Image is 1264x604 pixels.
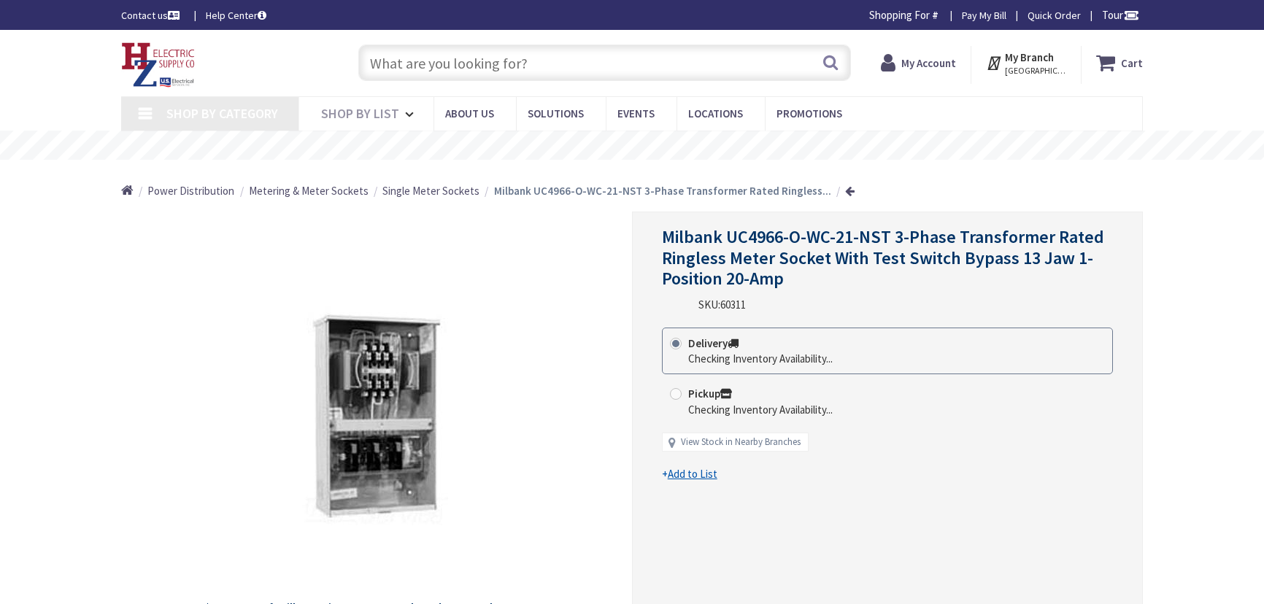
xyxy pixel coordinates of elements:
[1102,8,1139,22] span: Tour
[962,8,1006,23] a: Pay My Bill
[121,42,196,88] img: HZ Electric Supply
[681,435,801,449] a: View Stock in Nearby Branches
[206,8,266,23] a: Help Center
[662,225,1104,290] span: Milbank UC4966-O-WC-21-NST 3-Phase Transformer Rated Ringless Meter Socket With Test Switch Bypas...
[688,336,739,350] strong: Delivery
[382,183,479,198] a: Single Meter Sockets
[698,297,746,312] div: SKU:
[504,138,763,154] rs-layer: Free Same Day Pickup at 8 Locations
[1005,50,1054,64] strong: My Branch
[688,107,743,120] span: Locations
[382,184,479,198] span: Single Meter Sockets
[147,183,234,198] a: Power Distribution
[662,466,717,481] a: +Add to List
[688,402,833,417] div: Checking Inventory Availability...
[881,50,956,76] a: My Account
[445,107,494,120] span: About Us
[121,8,182,23] a: Contact us
[249,183,369,198] a: Metering & Meter Sockets
[617,107,655,120] span: Events
[267,306,486,525] img: Milbank UC4966-O-WC-21-NST 3-Phase Transformer Rated Ringless Meter Socket With Test Switch Bypas...
[321,105,399,122] span: Shop By List
[1121,50,1143,76] strong: Cart
[1028,8,1081,23] a: Quick Order
[249,184,369,198] span: Metering & Meter Sockets
[1005,65,1067,77] span: [GEOGRAPHIC_DATA], [GEOGRAPHIC_DATA]
[494,184,831,198] strong: Milbank UC4966-O-WC-21-NST 3-Phase Transformer Rated Ringless...
[720,298,746,311] span: 60311
[528,107,584,120] span: Solutions
[688,387,732,400] strong: Pickup
[869,8,930,22] span: Shopping For
[986,50,1067,76] div: My Branch [GEOGRAPHIC_DATA], [GEOGRAPHIC_DATA]
[688,351,833,366] div: Checking Inventory Availability...
[901,56,956,70] strong: My Account
[358,44,851,81] input: What are you looking for?
[166,105,278,122] span: Shop By Category
[147,184,234,198] span: Power Distribution
[776,107,842,120] span: Promotions
[668,467,717,481] u: Add to List
[932,8,939,22] strong: #
[1096,50,1143,76] a: Cart
[662,467,717,481] span: +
